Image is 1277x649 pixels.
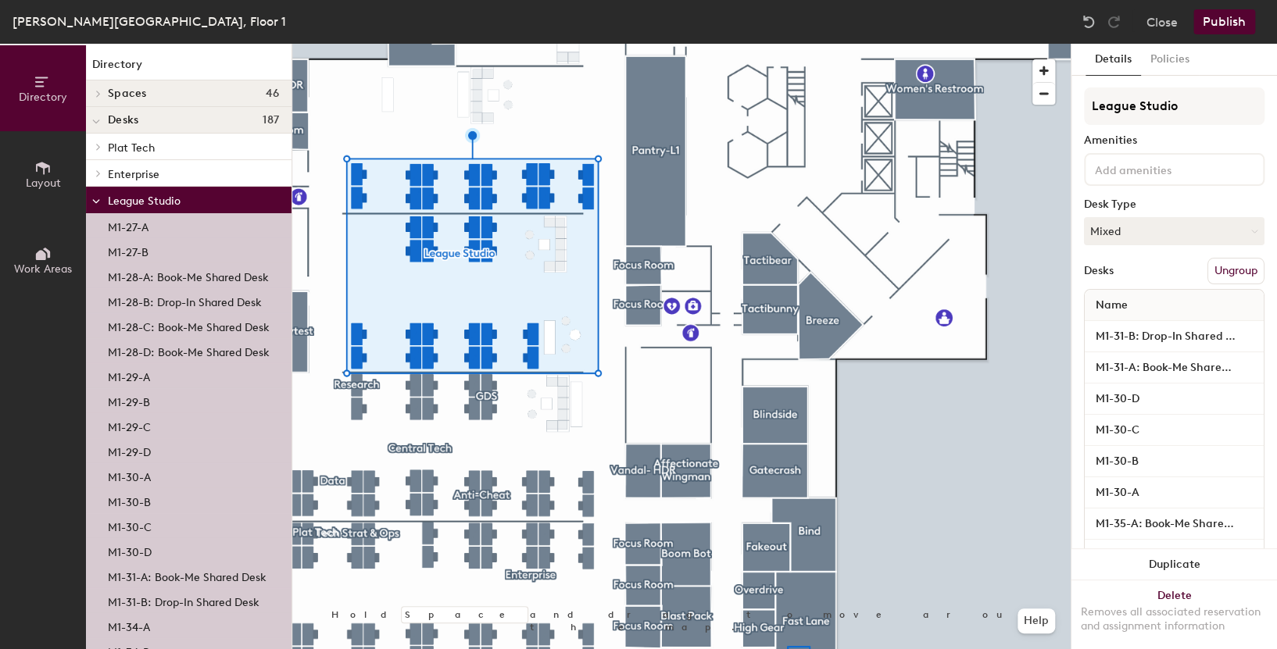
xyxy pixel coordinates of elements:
[108,591,259,609] p: M1-31-B: Drop-In Shared Desk
[108,316,270,334] p: M1-28-C: Book-Me Shared Desk
[263,114,279,127] span: 187
[108,491,151,509] p: M1-30-B
[108,391,150,409] p: M1-29-B
[26,177,61,190] span: Layout
[108,416,151,434] p: M1-29-C
[1207,258,1264,284] button: Ungroup
[108,566,266,584] p: M1-31-A: Book-Me Shared Desk
[1084,265,1114,277] div: Desks
[1141,44,1199,76] button: Policies
[19,91,67,104] span: Directory
[108,341,270,359] p: M1-28-D: Book-Me Shared Desk
[1088,388,1261,410] input: Unnamed desk
[108,441,151,459] p: M1-29-D
[108,216,148,234] p: M1-27-A
[1088,482,1261,504] input: Unnamed desk
[14,262,72,276] span: Work Areas
[1084,217,1264,245] button: Mixed
[1018,608,1055,633] button: Help
[86,56,292,80] h1: Directory
[1088,451,1261,472] input: Unnamed desk
[1086,44,1141,76] button: Details
[1071,549,1277,580] button: Duplicate
[1088,419,1261,441] input: Unnamed desk
[1084,134,1264,147] div: Amenities
[1081,14,1096,30] img: Undo
[108,466,151,484] p: M1-30-A
[108,516,152,534] p: M1-30-C
[1084,198,1264,211] div: Desk Type
[1092,159,1232,178] input: Add amenities
[1088,357,1261,379] input: Unnamed desk
[108,194,181,208] span: League Studio
[1088,513,1261,535] input: Unnamed desk
[108,241,148,259] p: M1-27-B
[1088,291,1136,319] span: Name
[1088,544,1261,566] input: Unnamed desk
[108,168,159,181] span: Enterprise
[108,366,150,384] p: M1-29-A
[1081,605,1268,633] div: Removes all associated reservation and assignment information
[1193,9,1255,34] button: Publish
[1071,580,1277,649] button: DeleteRemoves all associated reservation and assignment information
[108,141,155,155] span: Plat Tech
[108,266,269,284] p: M1-28-A: Book-Me Shared Desk
[108,616,150,634] p: M1-34-A
[1146,9,1178,34] button: Close
[1088,326,1261,348] input: Unnamed desk
[108,114,138,127] span: Desks
[13,12,286,31] div: [PERSON_NAME][GEOGRAPHIC_DATA], Floor 1
[108,541,152,559] p: M1-30-D
[265,87,279,100] span: 46
[1106,14,1121,30] img: Redo
[108,291,262,309] p: M1-28-B: Drop-In Shared Desk
[108,87,147,100] span: Spaces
